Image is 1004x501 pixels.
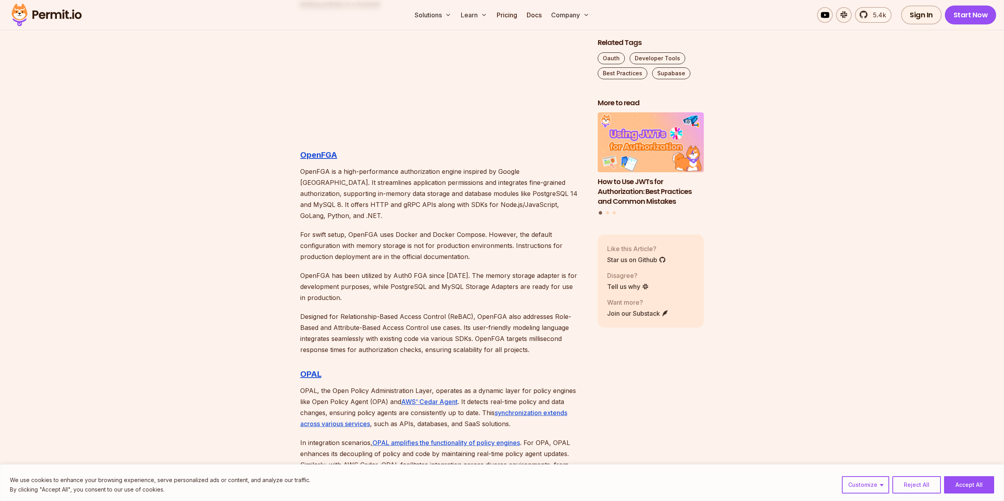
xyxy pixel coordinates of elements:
p: By clicking "Accept All", you consent to our use of cookies. [10,485,310,494]
a: Tell us why [607,282,649,291]
a: Pricing [494,7,520,23]
a: Docs [524,7,545,23]
p: Designed for Relationship-Based Access Control (ReBAC), OpenFGA also addresses Role-Based and Att... [300,311,585,355]
p: OpenFGA has been utilized by Auth0 FGA since [DATE]. The memory storage adapter is for developmen... [300,270,585,303]
button: Go to slide 3 [613,211,616,214]
p: For swift setup, OpenFGA uses Docker and Docker Compose. However, the default configuration with ... [300,229,585,262]
a: Developer Tools [630,52,685,64]
p: In integration scenarios, . For OPA, OPAL enhances its decoupling of policy and code by maintaini... [300,437,585,481]
a: OPAL amplifies the functionality of policy engines [372,439,520,447]
button: Reject All [892,476,941,494]
button: Solutions [411,7,454,23]
a: OpenFGA [300,150,337,160]
a: 5.4k [855,7,892,23]
img: Permit logo [8,2,85,28]
h3: How to Use JWTs for Authorization: Best Practices and Common Mistakes [598,177,704,206]
a: AWS' Cedar Agent [401,398,458,406]
h2: Related Tags [598,38,704,48]
p: We use cookies to enhance your browsing experience, serve personalized ads or content, and analyz... [10,475,310,485]
iframe: https://lu.ma/embed/calendar/cal-osivJJtYL9hKgx6/events [300,18,537,136]
a: Oauth [598,52,625,64]
p: Like this Article? [607,244,666,253]
button: Learn [458,7,490,23]
button: Customize [842,476,889,494]
button: Company [548,7,593,23]
div: Posts [598,113,704,216]
a: Best Practices [598,67,647,79]
a: Join our Substack [607,309,669,318]
button: Accept All [944,476,994,494]
h2: More to read [598,98,704,108]
p: Want more? [607,298,669,307]
span: 5.4k [868,10,886,20]
li: 1 of 3 [598,113,704,207]
p: Disagree? [607,271,649,280]
a: How to Use JWTs for Authorization: Best Practices and Common MistakesHow to Use JWTs for Authoriz... [598,113,704,207]
a: Star us on Github [607,255,666,264]
button: Go to slide 2 [606,211,609,214]
button: Go to slide 1 [599,211,602,215]
a: Sign In [901,6,942,24]
p: OpenFGA is a high-performance authorization engine inspired by Google [GEOGRAPHIC_DATA]. It strea... [300,166,585,221]
a: Supabase [652,67,690,79]
p: OPAL, the Open Policy Administration Layer, operates as a dynamic layer for policy engines like O... [300,385,585,429]
a: Start Now [945,6,997,24]
a: OPAL [300,369,322,379]
img: How to Use JWTs for Authorization: Best Practices and Common Mistakes [598,113,704,173]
